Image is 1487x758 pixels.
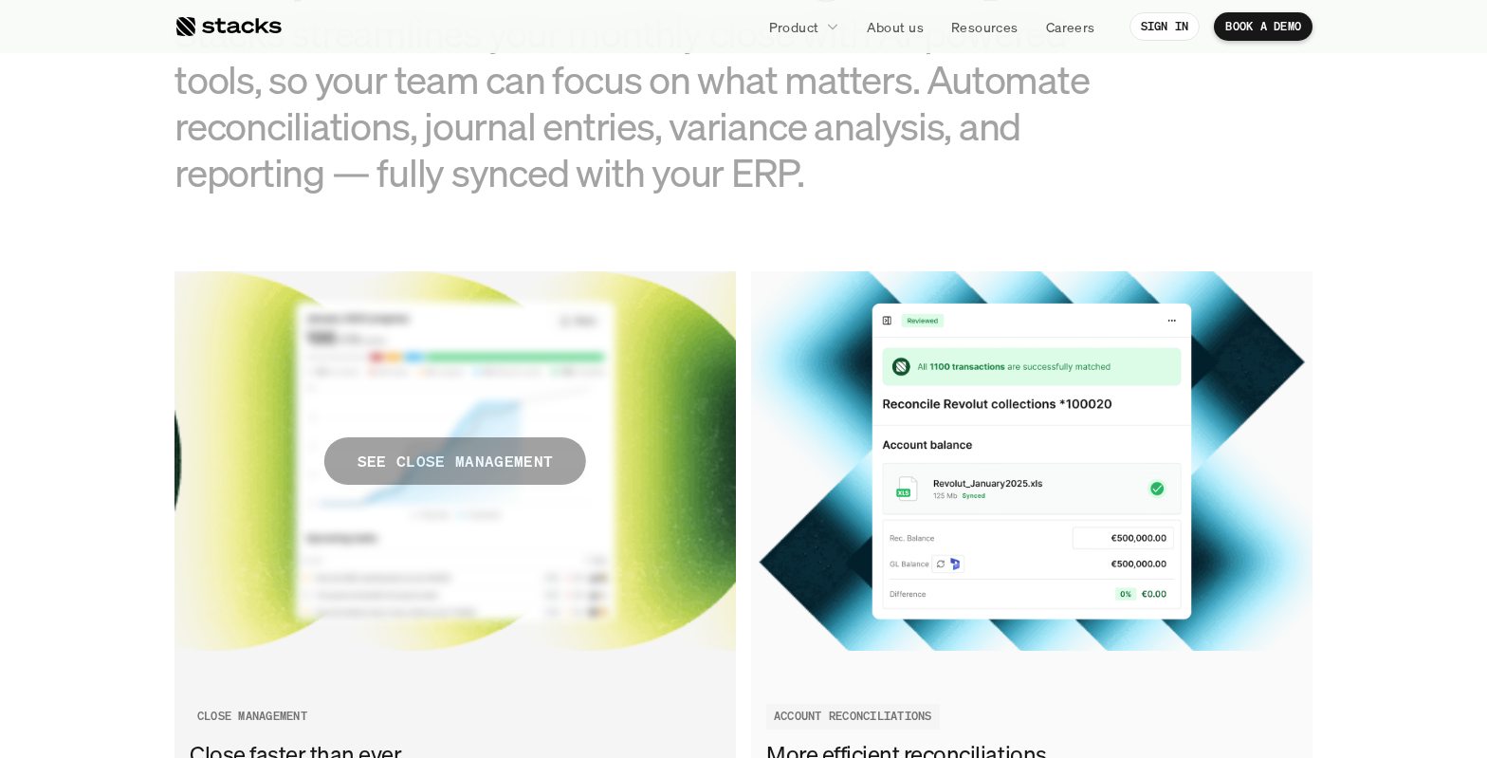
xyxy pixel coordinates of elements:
[1046,17,1095,37] p: Careers
[197,710,307,723] h2: CLOSE MANAGEMENT
[1214,12,1313,41] a: BOOK A DEMO
[174,9,1123,196] h3: Stacks streamlines your monthly close with AI-powered tools, so your team can focus on what matte...
[358,448,553,475] p: SEE CLOSE MANAGEMENT
[774,710,932,723] h2: ACCOUNT RECONCILIATIONS
[769,17,819,37] p: Product
[855,9,935,44] a: About us
[867,17,924,37] p: About us
[1225,20,1301,33] p: BOOK A DEMO
[951,17,1019,37] p: Resources
[1129,12,1201,41] a: SIGN IN
[1035,9,1107,44] a: Careers
[224,361,307,375] a: Privacy Policy
[324,437,586,485] span: SEE CLOSE MANAGEMENT
[940,9,1030,44] a: Resources
[1141,20,1189,33] p: SIGN IN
